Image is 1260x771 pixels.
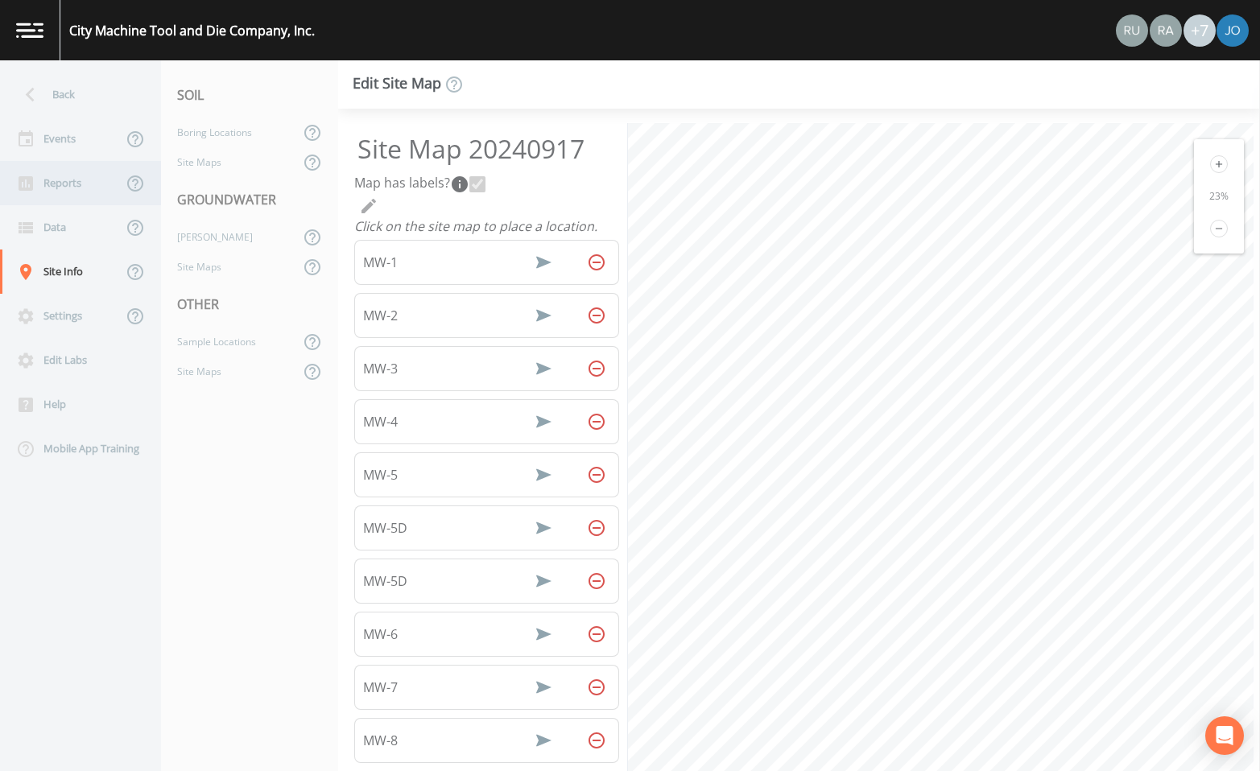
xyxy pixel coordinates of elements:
[530,355,557,382] button: Rotate Label Position
[1116,14,1148,47] img: a5c06d64ce99e847b6841ccd0307af82
[16,23,43,38] img: logo
[363,359,398,378] span: MW-3
[354,174,469,192] span: Map has labels?
[69,21,315,40] div: City Machine Tool and Die Company, Inc.
[161,118,300,147] a: Boring Locations
[1217,14,1249,47] img: eb8b2c35ded0d5aca28d215f14656a61
[583,727,610,754] button: Remove Well
[530,461,557,489] button: Rotate Label Position
[583,567,610,595] button: Remove Well
[161,357,300,386] a: Site Maps
[161,177,338,222] div: GROUNDWATER
[161,72,338,118] div: SOIL
[450,175,469,194] svg: If your map has location names, check this so we don't add our own labels to reports.
[583,461,610,489] button: Remove Well
[583,302,610,329] button: Remove Well
[583,514,610,542] button: Remove Well
[1115,14,1149,47] div: Russell Schindler
[363,412,398,431] span: MW-4
[161,222,300,252] a: [PERSON_NAME]
[530,302,557,329] button: Rotate Label Position
[530,567,557,595] button: Rotate Label Position
[363,678,398,697] span: MW-7
[363,253,398,272] span: MW-1
[363,306,398,325] span: MW-2
[1184,14,1216,47] div: +7
[530,408,557,435] button: Rotate Label Position
[363,571,407,591] span: MW-5D
[1205,716,1244,755] div: Open Intercom Messenger
[161,147,300,177] a: Site Maps
[161,327,300,357] a: Sample Locations
[1150,14,1182,47] img: 7493944169e4cb9b715a099ebe515ac2
[583,249,610,276] button: Remove Well
[363,518,407,538] span: MW-5D
[530,249,557,276] button: Rotate Label Position
[530,674,557,701] button: Rotate Label Position
[530,621,557,648] button: Rotate Label Position
[1149,14,1183,47] div: Radlie J Storer
[354,217,597,235] i: Click on the site map to place a location.
[354,131,588,167] div: Site Map 20240917
[583,674,610,701] button: Remove Well
[353,75,464,94] div: Edit Site Map
[530,514,557,542] button: Rotate Label Position
[1194,189,1244,204] div: 23 %
[161,252,300,282] a: Site Maps
[530,727,557,754] button: Rotate Label Position
[363,465,398,484] span: MW-5
[161,282,338,327] div: OTHER
[583,355,610,382] button: Remove Well
[469,176,485,192] input: Map has labels?If your map has location names, check this so we don't add our own labels to reports.
[583,408,610,435] button: Remove Well
[363,625,398,644] span: MW-6
[583,621,610,648] button: Remove Well
[363,731,398,750] span: MW-8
